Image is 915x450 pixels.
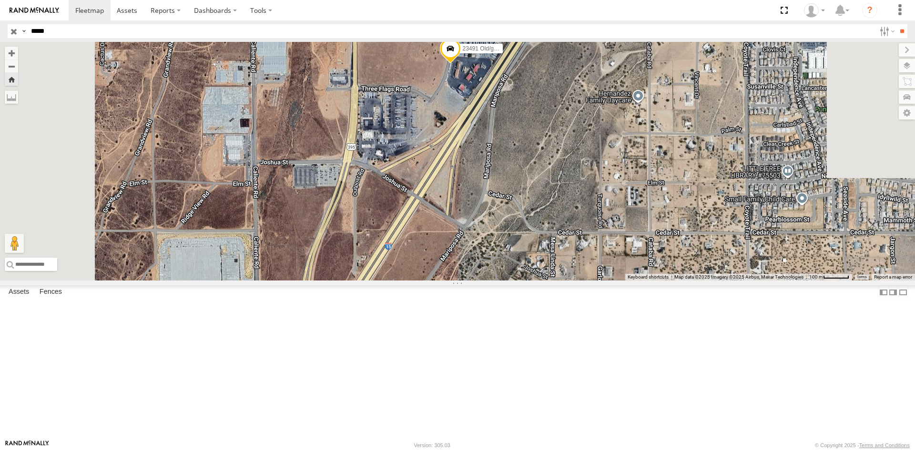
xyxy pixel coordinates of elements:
[898,285,908,299] label: Hide Summary Table
[888,285,898,299] label: Dock Summary Table to the Right
[5,234,24,253] button: Drag Pegman onto the map to open Street View
[862,3,877,18] i: ?
[857,275,867,279] a: Terms
[5,60,18,73] button: Zoom out
[463,45,503,52] span: 23491 Old/good
[10,7,59,14] img: rand-logo.svg
[899,106,915,120] label: Map Settings
[5,47,18,60] button: Zoom in
[35,286,67,299] label: Fences
[674,274,803,280] span: Map data ©2025 Imagery ©2025 Airbus, Maxar Technologies
[5,440,49,450] a: Visit our Website
[414,442,450,448] div: Version: 305.03
[4,286,34,299] label: Assets
[628,274,669,280] button: Keyboard shortcuts
[5,90,18,104] label: Measure
[874,274,912,280] a: Report a map error
[20,24,28,38] label: Search Query
[859,442,910,448] a: Terms and Conditions
[806,274,852,280] button: Map Scale: 100 m per 51 pixels
[876,24,896,38] label: Search Filter Options
[801,3,828,18] div: Puma Singh
[815,442,910,448] div: © Copyright 2025 -
[5,73,18,86] button: Zoom Home
[879,285,888,299] label: Dock Summary Table to the Left
[809,274,823,280] span: 100 m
